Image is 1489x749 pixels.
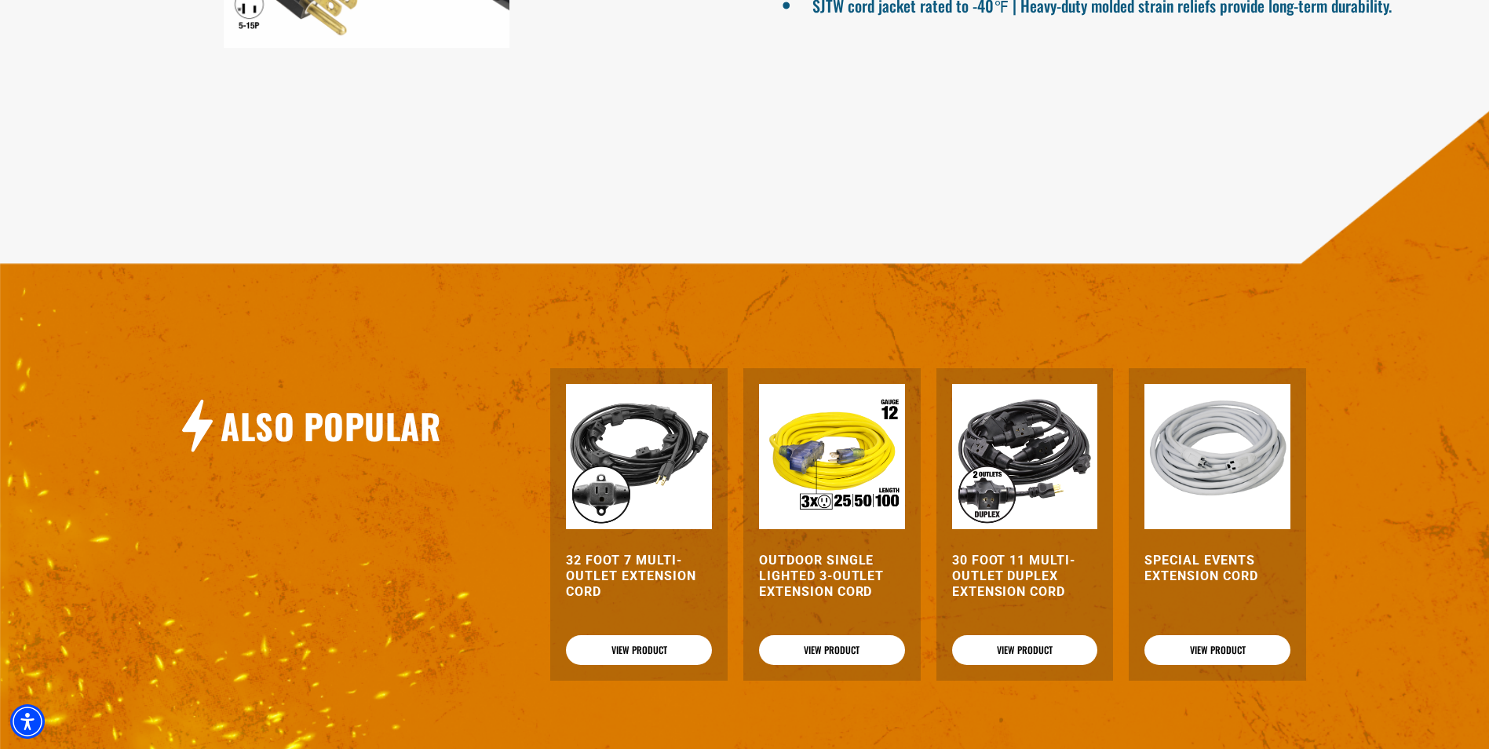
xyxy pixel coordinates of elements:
a: Special Events Extension Cord [1144,553,1290,584]
img: black [952,384,1098,530]
img: black [566,384,712,530]
a: 30 Foot 11 Multi-Outlet Duplex Extension Cord [952,553,1098,600]
h2: Also Popular [221,404,440,448]
a: View Product [566,635,712,665]
a: View Product [1144,635,1290,665]
a: 32 Foot 7 Multi-Outlet Extension Cord [566,553,712,600]
div: Accessibility Menu [10,704,45,739]
img: Outdoor Single Lighted 3-Outlet Extension Cord [759,384,905,530]
a: View Product [759,635,905,665]
a: Outdoor Single Lighted 3-Outlet Extension Cord [759,553,905,600]
a: View Product [952,635,1098,665]
img: white [1144,384,1290,530]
